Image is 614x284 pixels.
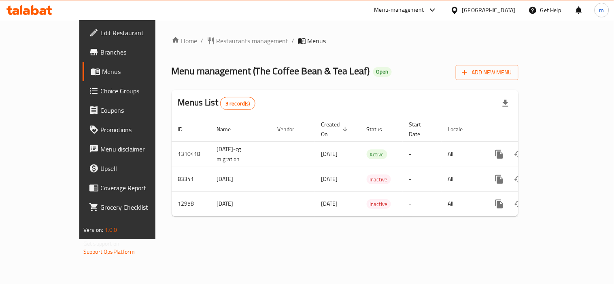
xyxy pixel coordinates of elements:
span: Add New Menu [462,67,512,78]
a: Promotions [83,120,182,139]
span: Menu management ( The Coffee Bean & Tea Leaf ) [172,62,370,80]
span: Promotions [100,125,175,135]
span: Open [373,68,392,75]
span: ID [178,124,193,134]
a: Restaurants management [207,36,289,46]
span: Status [367,124,393,134]
span: [DATE] [321,174,338,184]
td: 83341 [172,167,210,191]
td: All [442,141,483,167]
a: Support.OpsPlatform [83,246,135,257]
th: Actions [483,117,574,142]
span: Active [367,150,387,159]
span: Choice Groups [100,86,175,96]
a: Grocery Checklist [83,198,182,217]
div: Export file [496,94,515,113]
td: All [442,167,483,191]
a: Home [172,36,198,46]
nav: breadcrumb [172,36,518,46]
td: - [403,167,442,191]
span: Edit Restaurant [100,28,175,38]
h2: Menus List [178,97,255,110]
div: Total records count [220,97,255,110]
span: Inactive [367,200,391,209]
button: Change Status [509,170,529,189]
span: Start Date [409,120,432,139]
span: Restaurants management [217,36,289,46]
div: Open [373,67,392,77]
a: Menus [83,62,182,81]
div: Inactive [367,199,391,209]
span: [DATE] [321,149,338,159]
a: Choice Groups [83,81,182,101]
li: / [292,36,295,46]
td: All [442,191,483,216]
a: Menu disclaimer [83,139,182,159]
button: Add New Menu [456,65,518,80]
span: Get support on: [83,238,121,249]
span: m [599,6,604,15]
span: [DATE] [321,198,338,209]
a: Coupons [83,101,182,120]
button: more [490,194,509,214]
span: Menus [308,36,326,46]
span: Coupons [100,105,175,115]
td: [DATE] [210,191,271,216]
td: 1310418 [172,141,210,167]
span: Name [217,124,242,134]
span: Created On [321,120,351,139]
span: Vendor [278,124,305,134]
div: [GEOGRAPHIC_DATA] [462,6,516,15]
td: - [403,191,442,216]
table: enhanced table [172,117,574,217]
span: Menus [102,67,175,76]
span: Locale [448,124,474,134]
span: Upsell [100,164,175,173]
span: 1.0.0 [104,225,117,235]
span: Branches [100,47,175,57]
td: - [403,141,442,167]
a: Upsell [83,159,182,178]
span: Inactive [367,175,391,184]
button: Change Status [509,194,529,214]
td: [DATE] [210,167,271,191]
button: more [490,170,509,189]
div: Menu-management [374,5,424,15]
td: [DATE]-cg migration [210,141,271,167]
td: 12958 [172,191,210,216]
a: Branches [83,42,182,62]
a: Coverage Report [83,178,182,198]
span: 3 record(s) [221,100,255,107]
button: Change Status [509,145,529,164]
span: Coverage Report [100,183,175,193]
li: / [201,36,204,46]
span: Grocery Checklist [100,202,175,212]
a: Edit Restaurant [83,23,182,42]
button: more [490,145,509,164]
span: Version: [83,225,103,235]
span: Menu disclaimer [100,144,175,154]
